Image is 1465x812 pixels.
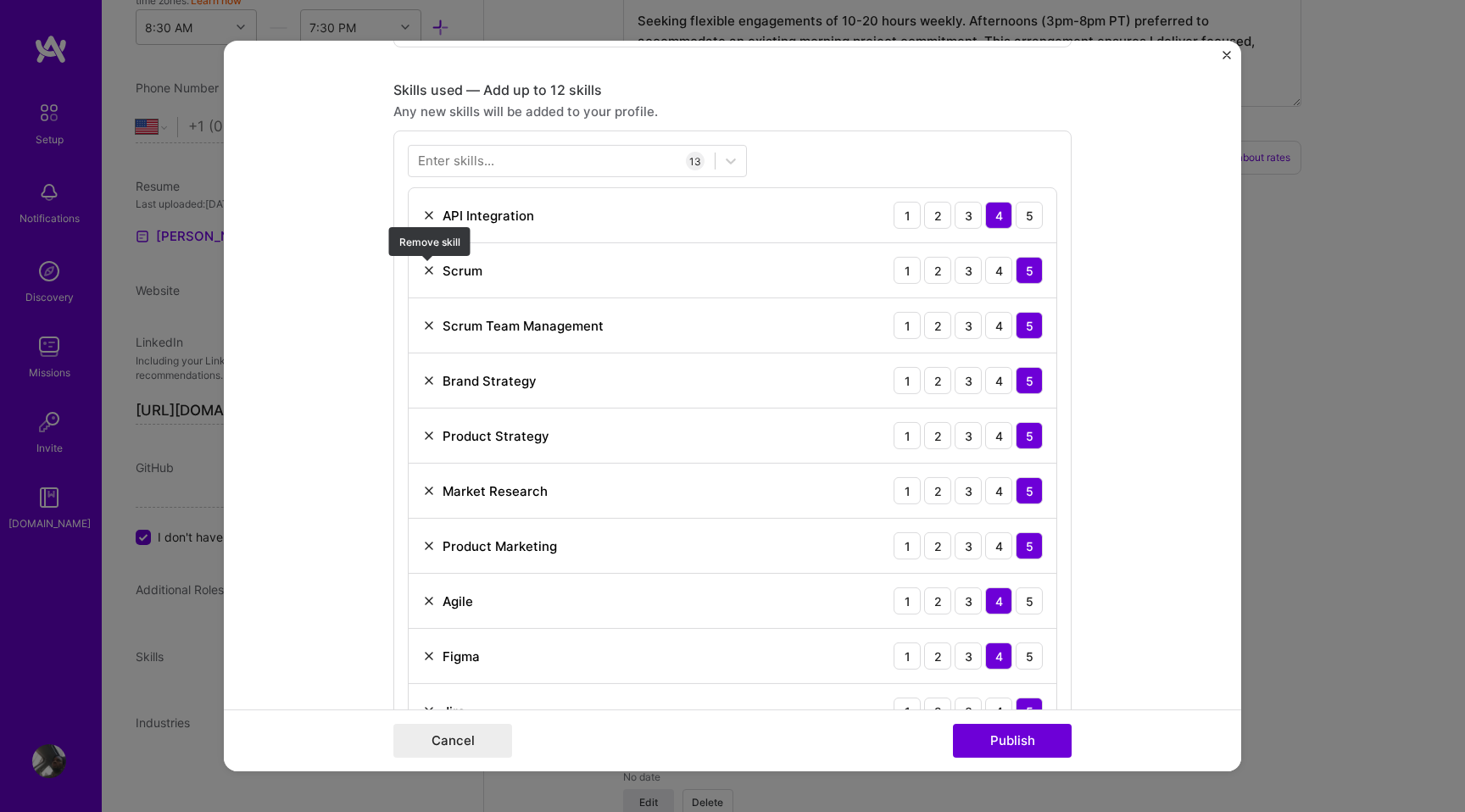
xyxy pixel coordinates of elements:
div: 5 [1016,477,1043,504]
div: 2 [924,698,951,725]
div: 4 [985,477,1012,504]
div: 5 [1016,257,1043,284]
div: 3 [955,312,982,339]
div: Any new skills will be added to your profile. [393,103,1072,120]
div: 4 [985,587,1012,615]
div: 1 [894,642,921,670]
div: 5 [1016,202,1043,229]
button: Publish [953,724,1072,758]
img: Remove [422,649,436,663]
div: Enter skills... [418,152,494,170]
div: 4 [985,642,1012,670]
div: 2 [924,312,951,339]
button: Close [1223,51,1231,69]
div: Jira [443,702,465,720]
div: 3 [955,257,982,284]
div: 4 [985,367,1012,394]
div: 3 [955,422,982,449]
div: 3 [955,698,982,725]
div: 13 [686,152,705,170]
div: 1 [894,257,921,284]
img: Remove [422,704,436,718]
div: Skills used — Add up to 12 skills [393,81,1072,99]
div: 2 [924,422,951,449]
img: Remove [422,594,436,608]
div: 4 [985,202,1012,229]
div: 1 [894,698,921,725]
div: 5 [1016,367,1043,394]
img: Remove [422,429,436,442]
div: 5 [1016,312,1043,339]
img: Remove [422,264,436,277]
div: 2 [924,367,951,394]
div: Figma [443,647,480,665]
div: 2 [924,587,951,615]
div: Agile [443,592,473,609]
div: 5 [1016,532,1043,559]
div: Product Marketing [443,537,557,554]
div: 1 [894,532,921,559]
div: Scrum [443,261,482,279]
img: Remove [422,319,436,332]
div: 4 [985,312,1012,339]
div: 1 [894,367,921,394]
div: 4 [985,257,1012,284]
div: 3 [955,587,982,615]
div: Market Research [443,481,548,499]
button: Cancel [393,724,512,758]
img: Remove [422,209,436,222]
div: 2 [924,477,951,504]
div: 5 [1016,698,1043,725]
div: 5 [1016,587,1043,615]
div: 5 [1016,422,1043,449]
div: 1 [894,312,921,339]
div: 3 [955,367,982,394]
div: 3 [955,532,982,559]
img: Remove [422,484,436,498]
div: 2 [924,532,951,559]
div: Scrum Team Management [443,316,604,334]
div: 5 [1016,642,1043,670]
div: 4 [985,698,1012,725]
div: 4 [985,532,1012,559]
div: 1 [894,587,921,615]
div: 2 [924,202,951,229]
img: Remove [422,374,436,387]
div: 1 [894,422,921,449]
div: 3 [955,477,982,504]
img: Remove [422,539,436,553]
div: 3 [955,642,982,670]
div: 3 [955,202,982,229]
div: 4 [985,422,1012,449]
div: Brand Strategy [443,371,537,389]
div: 1 [894,202,921,229]
div: 2 [924,257,951,284]
div: 2 [924,642,951,670]
div: 1 [894,477,921,504]
div: Product Strategy [443,426,549,444]
div: API Integration [443,206,534,224]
